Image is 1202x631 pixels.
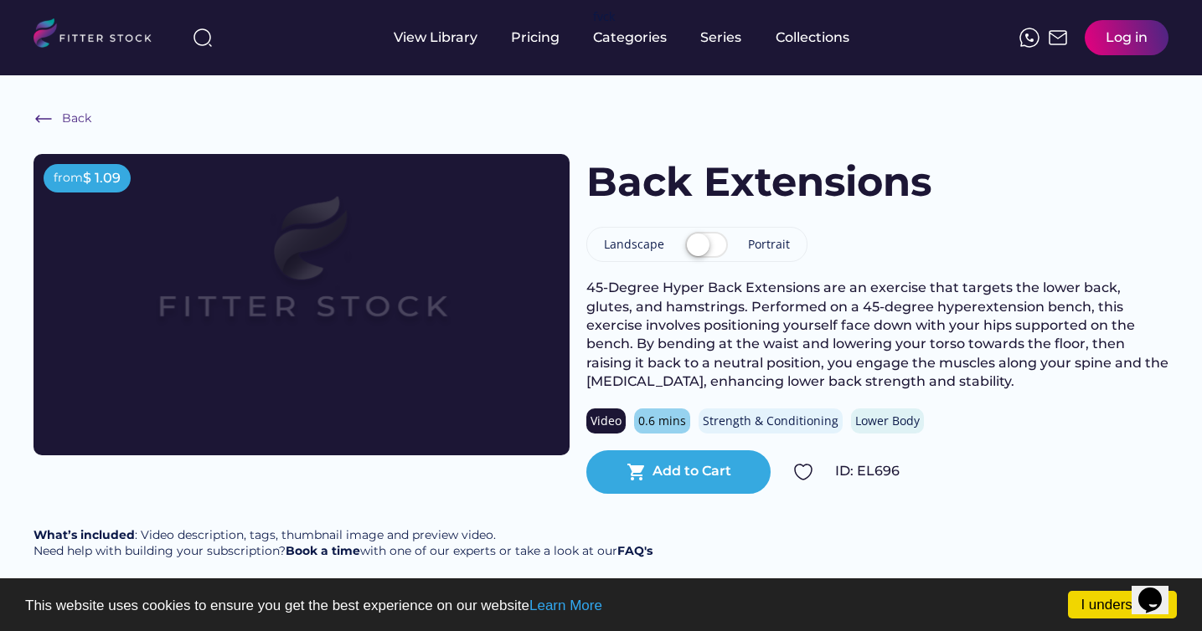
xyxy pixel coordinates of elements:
div: from [54,170,83,187]
img: Frame%2079%20%281%29.svg [87,154,516,395]
img: Group%201000002324.svg [793,462,813,482]
div: Categories [593,28,667,47]
div: $ 1.09 [83,169,121,187]
div: Landscape [604,236,664,253]
div: Portrait [748,236,790,253]
div: Add to Cart [653,462,731,480]
div: Pricing [511,28,560,47]
h1: Back Extensions [586,154,931,210]
img: Frame%20%286%29.svg [34,109,54,129]
div: Lower Body [855,413,920,429]
div: 45-Degree Hyper Back Extensions are an exercise that targets the lower back, glutes, and hamstrin... [586,279,1168,391]
a: Book a time [286,543,360,558]
img: LOGO.svg [34,18,166,53]
img: meteor-icons_whatsapp%20%281%29.svg [1019,28,1039,48]
p: This website uses cookies to ensure you get the best experience on our website [25,598,1177,613]
div: Back [62,110,91,127]
a: FAQ's [617,543,653,558]
div: Collections [776,28,849,47]
div: Series [700,28,742,47]
a: Learn More [529,598,602,613]
div: : Video description, tags, thumbnail image and preview video. Need help with building your subscr... [34,527,653,560]
button: shopping_cart [627,462,647,482]
div: View Library [394,28,477,47]
a: I understand! [1068,591,1177,618]
iframe: chat widget [1132,564,1185,614]
div: 0.6 mins [638,413,686,429]
div: fvck [593,8,615,25]
img: Frame%2051.svg [1048,28,1068,48]
img: search-normal%203.svg [193,28,213,48]
div: Strength & Conditioning [703,413,838,429]
div: ID: EL696 [835,462,1168,480]
div: Log in [1106,28,1148,47]
strong: What’s included [34,527,135,542]
div: Video [591,413,622,429]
